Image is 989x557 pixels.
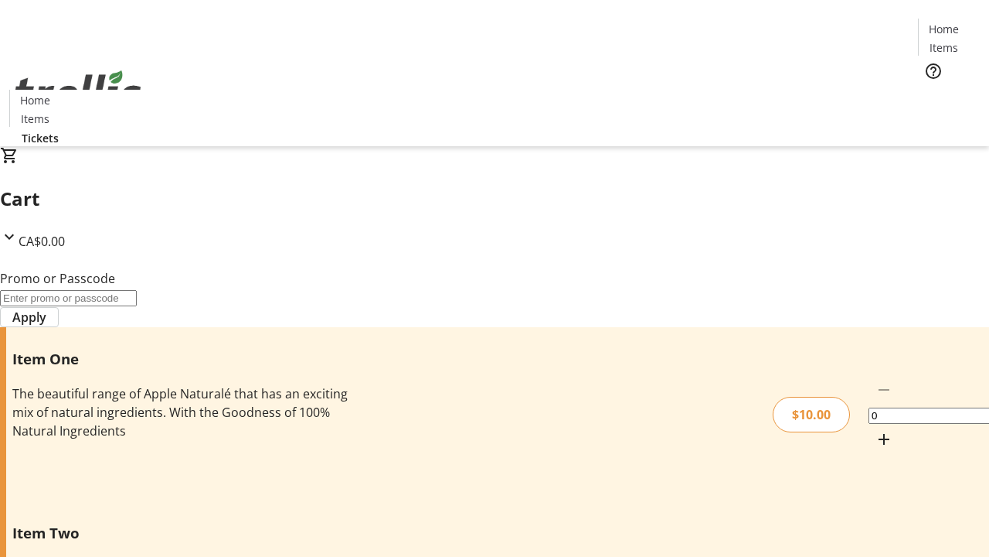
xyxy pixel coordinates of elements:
[868,424,899,455] button: Increment by one
[773,397,850,432] div: $10.00
[930,90,967,106] span: Tickets
[929,21,959,37] span: Home
[918,56,949,87] button: Help
[12,348,350,370] h3: Item One
[12,308,46,326] span: Apply
[20,92,50,108] span: Home
[930,39,958,56] span: Items
[10,111,59,127] a: Items
[10,92,59,108] a: Home
[19,233,65,250] span: CA$0.00
[919,39,968,56] a: Items
[12,522,350,544] h3: Item Two
[22,130,59,146] span: Tickets
[9,53,147,131] img: Orient E2E Organization lhBmHSUuno's Logo
[919,21,968,37] a: Home
[12,384,350,440] div: The beautiful range of Apple Naturalé that has an exciting mix of natural ingredients. With the G...
[918,90,980,106] a: Tickets
[21,111,49,127] span: Items
[9,130,71,146] a: Tickets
